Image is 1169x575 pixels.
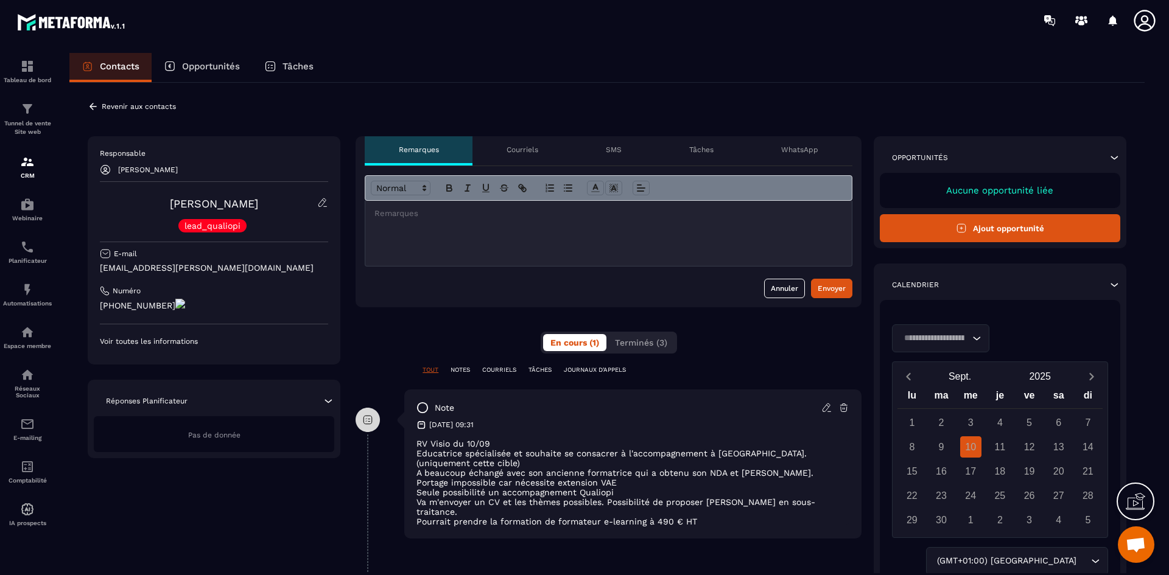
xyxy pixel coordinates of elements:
[764,279,805,298] button: Annuler
[931,461,952,482] div: 16
[114,249,137,259] p: E-mail
[416,487,849,497] li: Seule possibilité un accompagnement Qualiopi
[3,92,52,145] a: formationformationTunnel de vente Site web
[20,417,35,431] img: email
[17,11,127,33] img: logo
[20,459,35,474] img: accountant
[931,509,952,531] div: 30
[1048,509,1069,531] div: 4
[880,214,1120,242] button: Ajout opportunité
[3,215,52,221] p: Webinaire
[170,197,258,210] a: [PERSON_NAME]
[608,334,675,351] button: Terminés (3)
[897,387,927,408] div: lu
[960,436,981,458] div: 10
[989,485,1011,506] div: 25
[1080,368,1103,385] button: Next month
[283,61,314,72] p: Tâches
[3,434,52,441] p: E-mailing
[3,188,52,231] a: automationsautomationsWebinaire
[1118,526,1154,563] div: Ouvrir le chat
[934,554,1079,568] span: (GMT+01:00) [GEOGRAPHIC_DATA]
[20,368,35,382] img: social-network
[1077,461,1098,482] div: 21
[1073,387,1103,408] div: di
[175,299,185,308] img: actions-icon.png
[20,197,35,212] img: automations
[989,412,1011,433] div: 4
[550,338,599,347] span: En cours (1)
[1048,461,1069,482] div: 20
[3,385,52,399] p: Réseaux Sociaux
[100,61,139,72] p: Contacts
[20,325,35,340] img: automations
[989,461,1011,482] div: 18
[892,153,948,162] p: Opportunités
[507,145,538,155] p: Courriels
[100,336,328,346] p: Voir toutes les informations
[956,387,985,408] div: me
[543,334,606,351] button: En cours (1)
[69,53,152,82] a: Contacts
[960,509,981,531] div: 1
[931,436,952,458] div: 9
[960,412,981,433] div: 3
[102,102,176,111] p: Revenir aux contacts
[900,332,969,345] input: Search for option
[3,358,52,408] a: social-networksocial-networkRéseaux Sociaux
[892,185,1108,196] p: Aucune opportunité liée
[897,412,1103,531] div: Calendar days
[3,145,52,188] a: formationformationCRM
[1079,554,1088,568] input: Search for option
[435,402,454,414] p: note
[252,53,326,82] a: Tâches
[892,280,939,290] p: Calendrier
[182,61,240,72] p: Opportunités
[3,300,52,307] p: Automatisations
[901,436,922,458] div: 8
[20,59,35,74] img: formation
[926,547,1108,575] div: Search for option
[184,221,240,230] p: lead_qualiopi
[416,517,849,526] p: Pourrait prendre la formation de formateur e-learning à 490 € HT
[451,366,470,374] p: NOTES
[3,257,52,264] p: Planificateur
[931,485,952,506] div: 23
[1077,436,1098,458] div: 14
[3,119,52,136] p: Tunnel de vente Site web
[3,520,52,526] p: IA prospects
[416,468,849,478] p: A beaucoup échangé avec son ancienne formatrice qui a obtenu son NDA et [PERSON_NAME].
[564,366,626,374] p: JOURNAUX D'APPELS
[901,509,922,531] div: 29
[100,262,328,274] p: [EMAIL_ADDRESS][PERSON_NAME][DOMAIN_NAME]
[1019,412,1040,433] div: 5
[985,387,1014,408] div: je
[113,286,141,296] p: Numéro
[3,172,52,179] p: CRM
[3,343,52,349] p: Espace membre
[892,324,989,352] div: Search for option
[781,145,818,155] p: WhatsApp
[416,497,849,517] p: Va m'envoyer un CV et les thèmes possibles. Possibilité de proposer [PERSON_NAME] en sous-traitance.
[3,273,52,316] a: automationsautomationsAutomatisations
[1000,366,1080,387] button: Open years overlay
[100,148,328,158] p: Responsable
[3,477,52,484] p: Comptabilité
[689,145,714,155] p: Tâches
[118,166,178,174] p: [PERSON_NAME]
[1048,436,1069,458] div: 13
[989,436,1011,458] div: 11
[901,485,922,506] div: 22
[901,412,922,433] div: 1
[482,366,516,374] p: COURRIELS
[897,387,1103,531] div: Calendar wrapper
[1014,387,1044,408] div: ve
[811,279,852,298] button: Envoyer
[20,240,35,254] img: scheduler
[528,366,552,374] p: TÂCHES
[3,50,52,92] a: formationformationTableau de bord
[1019,461,1040,482] div: 19
[901,461,922,482] div: 15
[615,338,667,347] span: Terminés (3)
[989,509,1011,531] div: 2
